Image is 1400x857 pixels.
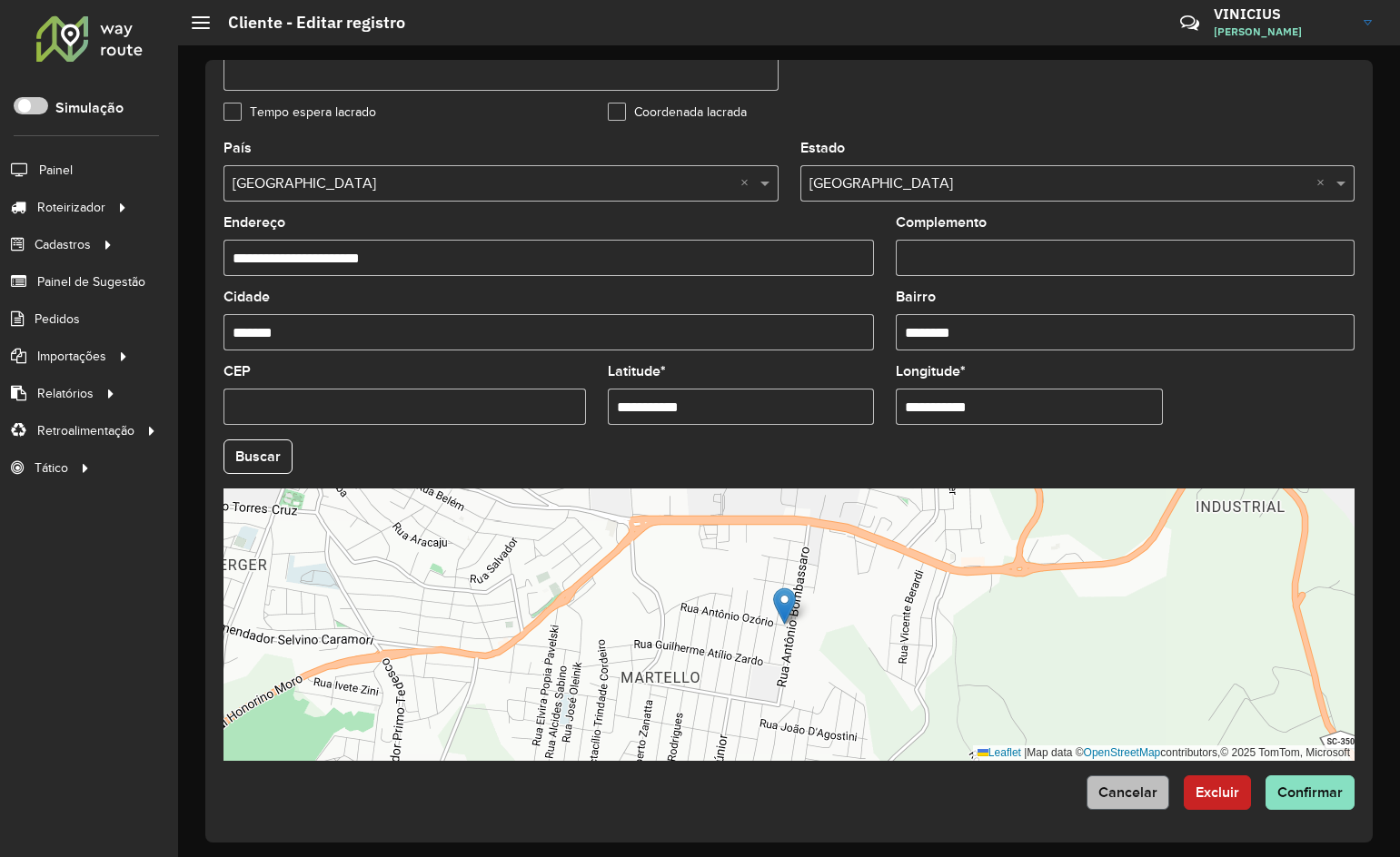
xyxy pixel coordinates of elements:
span: Tático [35,458,68,478]
span: Confirmar [1277,784,1343,800]
label: Cidade [223,286,270,308]
label: Latitude [608,360,666,382]
span: Retroalimentação [37,421,134,440]
h3: VINICIUS [1214,5,1350,23]
span: Excluir [1196,784,1239,800]
label: Bairro [896,286,936,308]
span: Painel [39,161,73,180]
a: OpenStreetMap [1084,746,1161,759]
label: CEP [223,360,251,382]
span: Cadastros [35,235,91,254]
span: Pedidos [35,310,80,329]
label: Complemento [896,212,987,233]
label: Simulação [55,97,124,119]
span: Clear all [1316,172,1332,194]
button: Confirmar [1266,775,1355,810]
label: Coordenada lacrada [608,103,747,122]
span: Importações [37,347,106,366]
button: Cancelar [1087,775,1169,810]
span: | [1024,746,1027,759]
span: Clear all [740,172,756,194]
button: Buscar [223,439,293,474]
label: Longitude [896,360,966,382]
span: Cancelar [1098,784,1157,800]
span: Painel de Sugestão [37,272,145,291]
span: [PERSON_NAME] [1214,24,1350,40]
label: Tempo espera lacrado [223,103,376,122]
h2: Cliente - Editar registro [210,13,405,33]
img: Marker [773,587,796,625]
span: Roteirizador [37,198,105,217]
a: Leaflet [978,746,1021,759]
label: Endereço [223,212,285,233]
span: Relatórios [37,384,94,403]
label: País [223,137,252,159]
button: Excluir [1184,775,1251,810]
div: Map data © contributors,© 2025 TomTom, Microsoft [973,745,1355,761]
label: Estado [800,137,845,159]
a: Contato Rápido [1170,4,1209,43]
